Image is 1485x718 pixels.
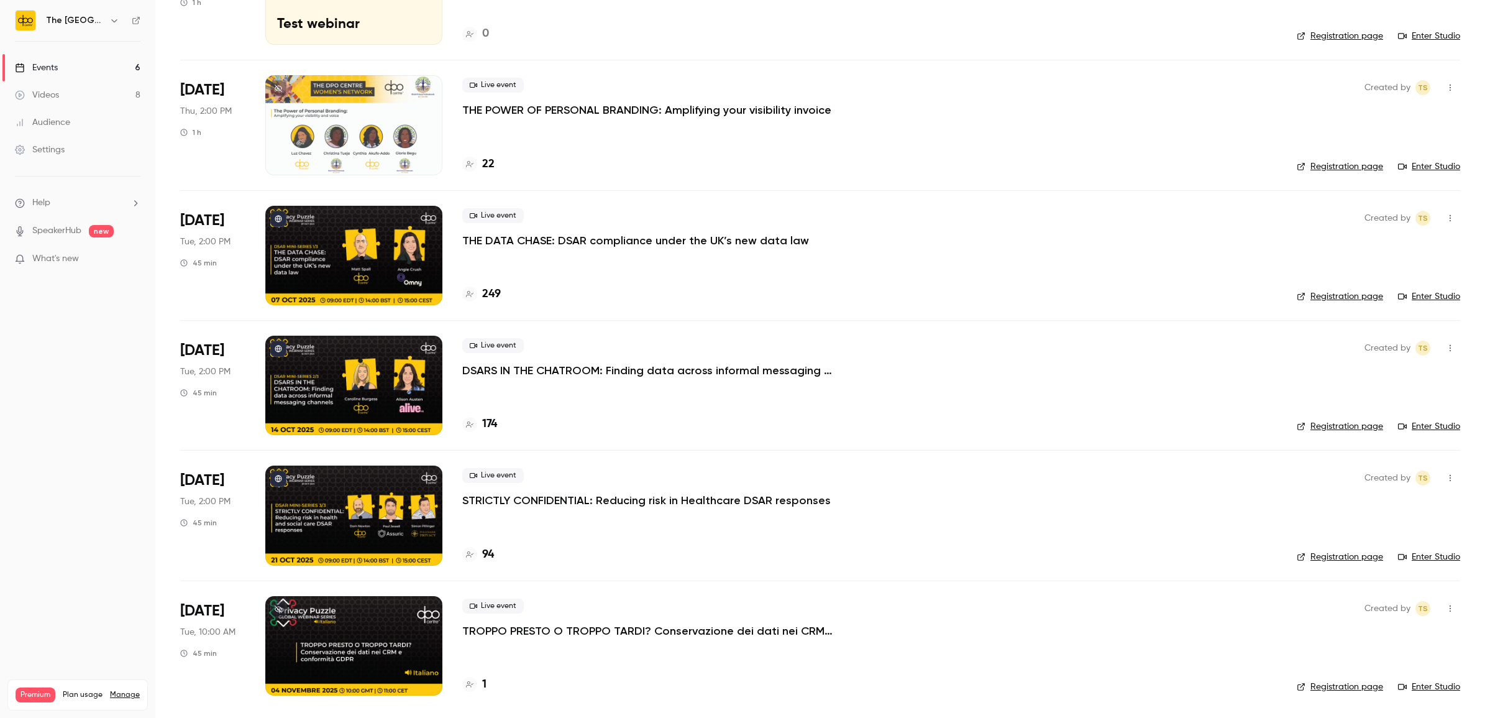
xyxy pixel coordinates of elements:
a: THE POWER OF PERSONAL BRANDING: Amplifying your visibility invoice [462,103,831,117]
h4: 249 [482,286,501,303]
h4: 94 [482,546,494,563]
span: TS [1418,211,1428,226]
a: SpeakerHub [32,224,81,237]
p: Test webinar [277,17,431,33]
span: Taylor Swann [1415,471,1430,486]
span: Taylor Swann [1415,211,1430,226]
span: TS [1418,341,1428,356]
span: [DATE] [180,471,224,490]
span: Created by [1364,80,1410,95]
h4: 1 [482,676,487,693]
div: 45 min [180,518,217,528]
a: Registration page [1297,681,1383,693]
span: [DATE] [180,341,224,361]
span: Created by [1364,341,1410,356]
h6: The [GEOGRAPHIC_DATA] [46,14,104,27]
a: Enter Studio [1398,681,1460,693]
a: THE DATA CHASE: DSAR compliance under the UK’s new data law [462,233,809,248]
span: Help [32,196,50,209]
a: Registration page [1297,290,1383,303]
a: Enter Studio [1398,290,1460,303]
a: DSARS IN THE CHATROOM: Finding data across informal messaging channels [462,363,835,378]
a: Registration page [1297,30,1383,42]
div: Oct 2 Thu, 2:00 PM (Europe/London) [180,75,245,175]
a: STRICTLY CONFIDENTIAL: Reducing risk in Healthcare DSAR responses [462,493,831,508]
li: help-dropdown-opener [15,196,140,209]
span: Live event [462,78,524,93]
h4: 22 [482,156,495,173]
span: Tue, 2:00 PM [180,236,231,248]
a: Registration page [1297,551,1383,563]
a: Enter Studio [1398,160,1460,173]
span: TS [1418,601,1428,616]
div: Settings [15,144,65,156]
span: [DATE] [180,601,224,621]
span: Tue, 2:00 PM [180,366,231,378]
div: 1 h [180,127,201,137]
a: Enter Studio [1398,30,1460,42]
span: Tue, 10:00 AM [180,626,235,638]
span: new [89,225,114,237]
div: Videos [15,89,59,101]
span: [DATE] [180,211,224,231]
div: Oct 21 Tue, 2:00 PM (Europe/London) [180,466,245,565]
span: Tue, 2:00 PM [180,495,231,508]
h4: 174 [482,416,497,433]
a: Manage [110,690,140,700]
span: Live event [462,599,524,614]
span: Created by [1364,601,1410,616]
span: What's new [32,252,79,265]
a: 174 [462,416,497,433]
a: Enter Studio [1398,420,1460,433]
span: TS [1418,80,1428,95]
span: Taylor Swann [1415,80,1430,95]
span: Thu, 2:00 PM [180,105,232,117]
div: 45 min [180,258,217,268]
span: Plan usage [63,690,103,700]
a: 22 [462,156,495,173]
span: Live event [462,468,524,483]
a: 94 [462,546,494,563]
span: Created by [1364,471,1410,486]
div: 45 min [180,388,217,398]
span: Premium [16,688,55,702]
span: Created by [1364,211,1410,226]
h4: 0 [482,25,489,42]
span: Live event [462,208,524,223]
span: [DATE] [180,80,224,100]
a: Enter Studio [1398,551,1460,563]
div: Audience [15,116,70,129]
a: TROPPO PRESTO O TROPPO TARDI? Conservazione dei dati nei CRM e conformità GDPR [462,624,835,638]
a: Registration page [1297,420,1383,433]
div: Oct 14 Tue, 2:00 PM (Europe/London) [180,336,245,435]
div: Oct 7 Tue, 2:00 PM (Europe/London) [180,206,245,305]
a: Registration page [1297,160,1383,173]
span: TS [1418,471,1428,486]
span: Taylor Swann [1415,601,1430,616]
a: 249 [462,286,501,303]
span: Taylor Swann [1415,341,1430,356]
span: Live event [462,338,524,353]
div: 45 min [180,648,217,658]
div: Events [15,62,58,74]
a: 1 [462,676,487,693]
img: The DPO Centre [16,11,35,30]
div: Nov 4 Tue, 10:00 AM (Europe/London) [180,596,245,696]
a: 0 [462,25,489,42]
